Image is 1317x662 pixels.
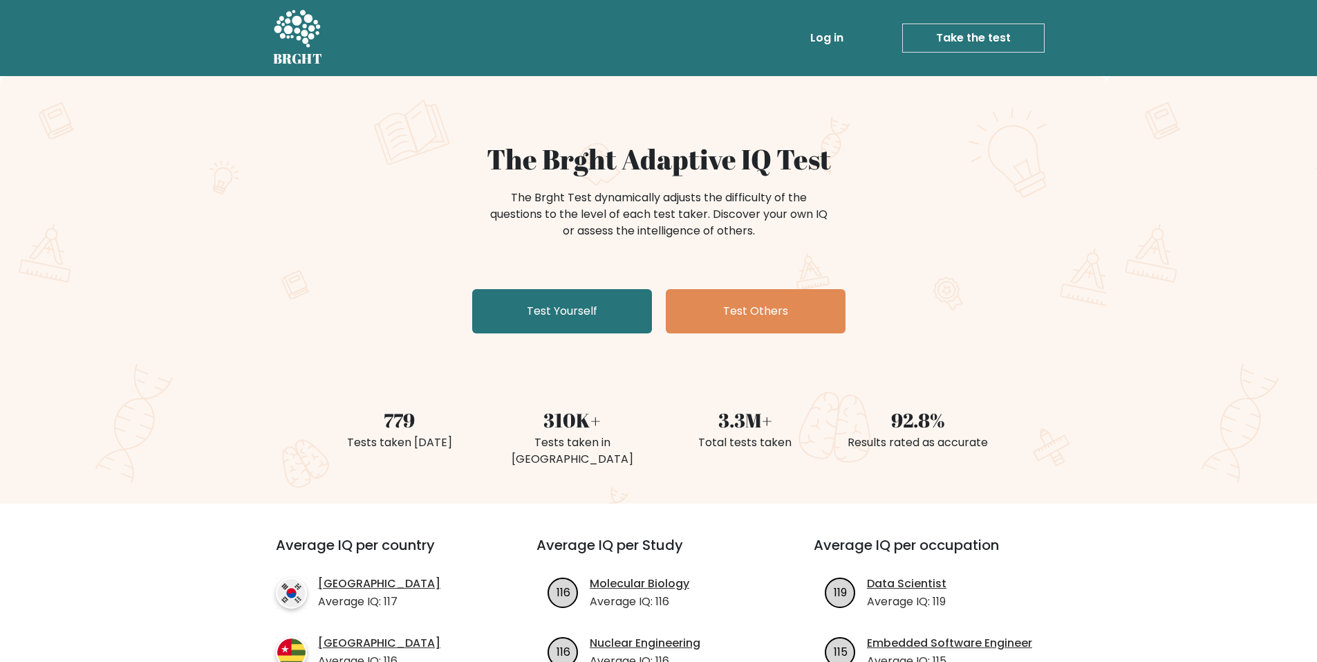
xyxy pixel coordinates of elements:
[814,537,1058,570] h3: Average IQ per occupation
[321,405,478,434] div: 779
[867,594,946,610] p: Average IQ: 119
[276,537,487,570] h3: Average IQ per country
[273,6,323,71] a: BRGHT
[536,537,781,570] h3: Average IQ per Study
[557,643,570,659] text: 116
[318,594,440,610] p: Average IQ: 117
[834,643,848,659] text: 115
[867,576,946,592] a: Data Scientist
[867,635,1032,652] a: Embedded Software Engineer
[494,405,651,434] div: 310K+
[667,405,823,434] div: 3.3M+
[318,576,440,592] a: [GEOGRAPHIC_DATA]
[902,24,1045,53] a: Take the test
[590,635,700,652] a: Nuclear Engineering
[494,434,651,468] div: Tests taken in [GEOGRAPHIC_DATA]
[321,434,478,451] div: Tests taken [DATE]
[486,190,832,239] div: The Brght Test dynamically adjusts the difficulty of the questions to the level of each test take...
[840,434,996,451] div: Results rated as accurate
[318,635,440,652] a: [GEOGRAPHIC_DATA]
[321,142,996,176] h1: The Brght Adaptive IQ Test
[590,576,689,592] a: Molecular Biology
[472,289,652,333] a: Test Yourself
[840,405,996,434] div: 92.8%
[666,289,846,333] a: Test Others
[273,50,323,67] h5: BRGHT
[667,434,823,451] div: Total tests taken
[557,584,570,600] text: 116
[590,594,689,610] p: Average IQ: 116
[276,578,307,609] img: country
[834,584,847,600] text: 119
[805,24,849,52] a: Log in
